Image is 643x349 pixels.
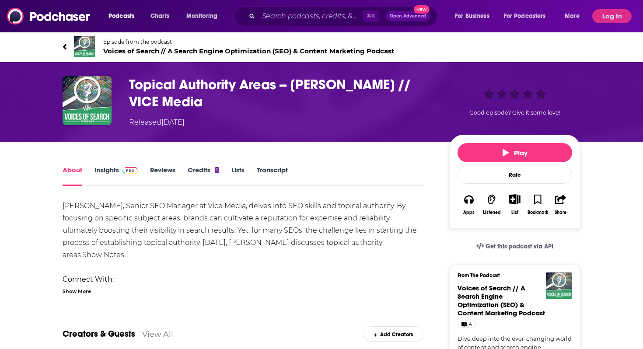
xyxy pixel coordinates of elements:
[102,9,146,23] button: open menu
[414,5,430,14] span: New
[63,166,82,186] a: About
[469,236,560,257] a: Get this podcast via API
[231,166,245,186] a: Lists
[108,10,134,22] span: Podcasts
[63,328,135,339] a: Creators & Guests
[63,36,580,57] a: Voices of Search // A Search Engine Optimization (SEO) & Content Marketing PodcastEpisode from th...
[511,209,518,215] div: List
[180,9,229,23] button: open menu
[469,109,560,116] span: Good episode? Give it some love!
[74,36,95,57] img: Voices of Search // A Search Engine Optimization (SEO) & Content Marketing Podcast
[150,166,175,186] a: Reviews
[503,188,526,220] div: Show More ButtonList
[504,10,546,22] span: For Podcasters
[565,10,580,22] span: More
[469,320,472,329] span: 4
[449,9,500,23] button: open menu
[129,76,435,110] h1: Topical Authority Areas -- Jamie Steidle // VICE Media
[592,9,632,23] button: Log In
[458,188,480,220] button: Apps
[503,149,528,157] span: Play
[458,321,476,328] a: 4
[455,10,489,22] span: For Business
[528,210,548,215] div: Bookmark
[257,166,288,186] a: Transcript
[142,329,173,339] a: View All
[103,47,395,55] span: Voices of Search // A Search Engine Optimization (SEO) & Content Marketing Podcast
[145,9,175,23] a: Charts
[458,143,572,162] button: Play
[458,284,545,317] a: Voices of Search // A Search Engine Optimization (SEO) & Content Marketing Podcast
[555,210,566,215] div: Share
[458,272,565,279] h3: From The Podcast
[129,117,185,128] div: Released [DATE]
[150,10,169,22] span: Charts
[559,9,591,23] button: open menu
[63,76,112,125] img: Topical Authority Areas -- Jamie Steidle // VICE Media
[526,188,549,220] button: Bookmark
[486,243,553,250] span: Get this podcast via API
[243,6,446,26] div: Search podcasts, credits, & more...
[458,166,572,184] div: Rate
[7,8,91,24] img: Podchaser - Follow, Share and Rate Podcasts
[386,11,430,21] button: Open AdvancedNew
[188,166,219,186] a: Credits1
[363,326,423,342] div: Add Creators
[498,9,559,23] button: open menu
[506,194,524,204] button: Show More Button
[483,210,501,215] div: Listened
[63,275,114,283] strong: Connect With:
[215,167,219,173] div: 1
[122,167,138,174] img: Podchaser Pro
[186,10,217,22] span: Monitoring
[259,9,363,23] input: Search podcasts, credits, & more...
[103,38,395,45] span: Episode from the podcast
[480,188,503,220] button: Listened
[549,188,572,220] button: Share
[82,251,124,259] a: Show Notes
[546,272,572,299] img: Voices of Search // A Search Engine Optimization (SEO) & Content Marketing Podcast
[363,10,379,22] span: ⌘ K
[390,14,426,18] span: Open Advanced
[463,210,475,215] div: Apps
[94,166,138,186] a: InsightsPodchaser Pro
